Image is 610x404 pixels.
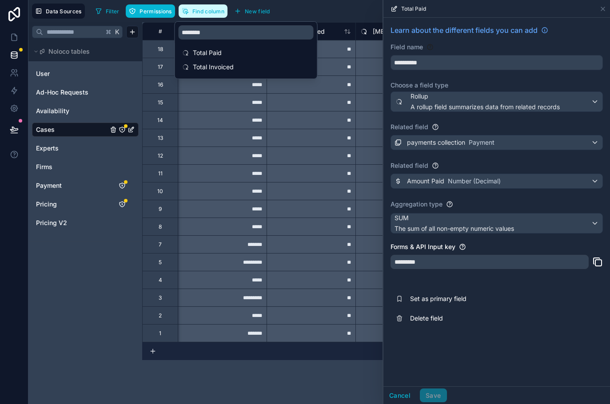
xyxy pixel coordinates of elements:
button: Cancel [383,388,416,403]
div: 2 [159,312,162,319]
label: Choose a field type [391,81,603,90]
div: 16 [158,81,163,88]
a: Pricing V2 [36,218,108,227]
div: 3 [159,294,162,301]
div: Payment [32,178,139,193]
a: Availability [36,107,108,115]
span: Rollup [411,92,560,101]
span: Availability [36,107,69,115]
div: Firms [32,160,139,174]
button: payments collectionPayment [391,135,603,150]
div: 7 [159,241,162,248]
div: 15 [158,99,163,106]
span: Cases [36,125,55,134]
div: Cases [32,123,139,137]
button: SUMThe sum of all non-empty numeric values [391,213,603,234]
span: K [114,29,120,35]
div: 5 [159,259,162,266]
div: 8 [159,223,162,230]
span: Experts [36,144,59,153]
span: Find column [192,8,224,15]
span: New field [245,8,270,15]
div: 17 [158,63,163,71]
div: 9 [159,206,162,213]
label: Aggregation type [391,200,443,209]
div: 18 [158,46,163,53]
div: # [149,28,171,35]
button: Find column [179,4,227,18]
div: Pricing [32,197,139,211]
span: Amount Paid [407,177,444,186]
button: Permissions [126,4,175,18]
span: payments collection [407,138,465,147]
div: 10 [157,188,163,195]
span: SUM [395,214,514,222]
a: Firms [36,162,108,171]
span: Payment [469,138,494,147]
label: Forms & API Input key [391,242,455,251]
button: Data Sources [32,4,85,19]
label: Field name [391,43,423,51]
a: Cases [36,125,108,134]
div: Pricing V2 [32,216,139,230]
span: Payment [36,181,62,190]
div: User [32,67,139,81]
div: 4 [159,277,162,284]
span: Data Sources [46,8,82,15]
span: Set as primary field [410,294,538,303]
a: User [36,69,108,78]
span: Delete field [410,314,538,323]
span: Learn about the different fields you can add [391,25,538,36]
a: Ad-Hoc Requests [36,88,108,97]
button: Set as primary field [391,289,603,309]
a: Payment [36,181,108,190]
span: [MEDICAL_DATA] Paid Count [373,27,458,36]
span: Pricing [36,200,57,209]
label: Related field [391,123,428,131]
div: 14 [157,117,163,124]
a: Pricing [36,200,108,209]
div: 12 [158,152,163,159]
div: Availability [32,104,139,118]
div: Ad-Hoc Requests [32,85,139,99]
span: Filter [106,8,120,15]
button: RollupA rollup field summarizes data from related records [391,91,603,112]
button: New field [231,4,273,18]
div: 1 [159,330,161,337]
a: Experts [36,144,108,153]
span: Ad-Hoc Requests [36,88,88,97]
span: User [36,69,50,78]
span: Permissions [140,8,171,15]
div: scrollable content [175,22,317,79]
button: Filter [92,4,123,18]
a: Permissions [126,4,178,18]
a: Learn about the different fields you can add [391,25,548,36]
button: Delete field [391,309,603,328]
button: Noloco tables [32,45,133,58]
button: Amount PaidNumber (Decimal) [391,174,603,189]
label: Related field [391,161,428,170]
span: Noloco tables [48,47,90,56]
span: Total Invoiced [193,63,300,71]
span: Number (Decimal) [448,177,501,186]
span: A rollup field summarizes data from related records [411,103,560,111]
span: Firms [36,162,52,171]
span: The sum of all non-empty numeric values [395,224,514,233]
div: 13 [158,135,163,142]
span: Pricing V2 [36,218,67,227]
div: 11 [158,170,163,177]
span: Total Paid [193,48,300,57]
div: Experts [32,141,139,155]
span: Total Paid [401,5,426,12]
